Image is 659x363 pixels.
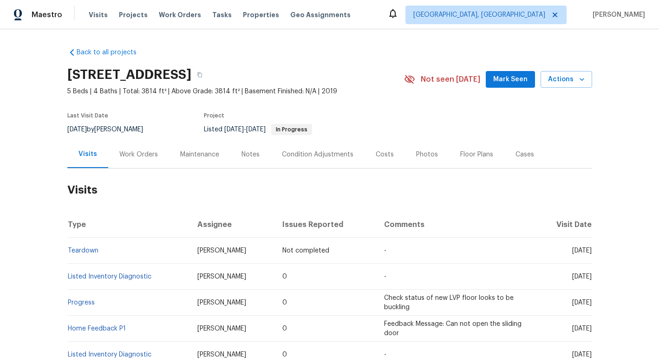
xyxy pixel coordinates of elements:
h2: [STREET_ADDRESS] [67,70,191,79]
span: [DATE] [572,351,592,358]
span: [PERSON_NAME] [197,351,246,358]
span: [DATE] [572,273,592,280]
th: Comments [377,212,534,238]
span: Not seen [DATE] [421,75,480,84]
a: Listed Inventory Diagnostic [68,273,151,280]
span: Maestro [32,10,62,19]
button: Actions [541,71,592,88]
span: [GEOGRAPHIC_DATA], [GEOGRAPHIC_DATA] [413,10,545,19]
span: [PERSON_NAME] [197,299,246,306]
span: [DATE] [572,325,592,332]
span: [DATE] [224,126,244,133]
span: [DATE] [572,299,592,306]
a: Listed Inventory Diagnostic [68,351,151,358]
span: Work Orders [159,10,201,19]
th: Assignee [190,212,275,238]
span: - [384,273,386,280]
span: 5 Beds | 4 Baths | Total: 3814 ft² | Above Grade: 3814 ft² | Basement Finished: N/A | 2019 [67,87,404,96]
span: Tasks [212,12,232,18]
span: [PERSON_NAME] [197,273,246,280]
h2: Visits [67,169,592,212]
span: [DATE] [246,126,266,133]
span: 0 [282,299,287,306]
span: - [384,351,386,358]
span: - [224,126,266,133]
span: [DATE] [67,126,87,133]
span: Geo Assignments [290,10,351,19]
span: Properties [243,10,279,19]
th: Type [67,212,190,238]
span: Feedback Message: Can not open the sliding door [384,321,522,337]
span: Mark Seen [493,74,528,85]
div: Costs [376,150,394,159]
div: Cases [515,150,534,159]
span: Actions [548,74,585,85]
div: Notes [241,150,260,159]
div: Floor Plans [460,150,493,159]
div: Condition Adjustments [282,150,353,159]
th: Visit Date [534,212,592,238]
span: Listed [204,126,312,133]
a: Back to all projects [67,48,157,57]
a: Progress [68,299,95,306]
span: 0 [282,325,287,332]
a: Home Feedback P1 [68,325,126,332]
span: Visits [89,10,108,19]
span: [PERSON_NAME] [197,325,246,332]
span: [PERSON_NAME] [589,10,645,19]
span: [DATE] [572,247,592,254]
span: Project [204,113,224,118]
div: Work Orders [119,150,158,159]
div: by [PERSON_NAME] [67,124,154,135]
div: Visits [78,149,97,159]
th: Issues Reported [275,212,377,238]
span: [PERSON_NAME] [197,247,246,254]
span: Last Visit Date [67,113,108,118]
span: Projects [119,10,148,19]
a: Teardown [68,247,98,254]
div: Photos [416,150,438,159]
button: Mark Seen [486,71,535,88]
button: Copy Address [191,66,208,83]
span: In Progress [272,127,311,132]
span: - [384,247,386,254]
span: 0 [282,273,287,280]
span: Check status of new LVP floor looks to be buckling [384,295,514,311]
span: 0 [282,351,287,358]
div: Maintenance [180,150,219,159]
span: Not completed [282,247,329,254]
